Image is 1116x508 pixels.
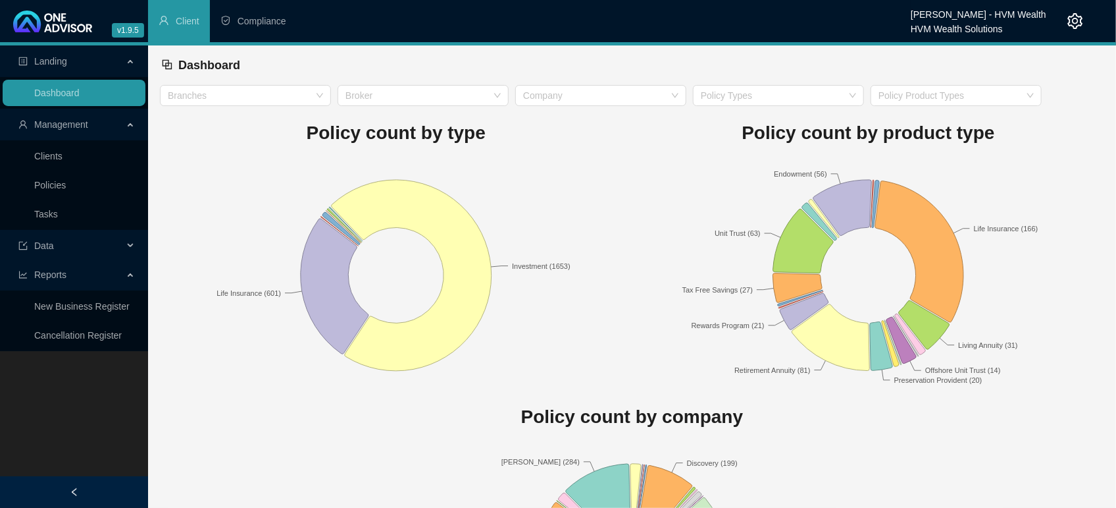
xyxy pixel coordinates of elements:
text: [PERSON_NAME] (284) [501,458,580,466]
a: Tasks [34,209,58,219]
span: Client [176,16,199,26]
span: left [70,488,79,497]
text: Investment (1653) [512,262,571,269]
span: block [161,59,173,71]
div: [PERSON_NAME] - HVM Wealth [911,3,1046,18]
text: Unit Trust (63) [715,229,761,237]
span: Compliance [238,16,286,26]
a: Cancellation Register [34,330,122,341]
span: user [159,15,169,26]
a: Dashboard [34,88,80,98]
text: Life Insurance (166) [974,224,1038,232]
text: Living Annuity (31) [959,341,1019,349]
span: Data [34,240,54,251]
span: Dashboard [178,59,240,72]
a: Policies [34,180,66,190]
span: v1.9.5 [112,23,144,38]
a: New Business Register [34,301,130,312]
text: Endowment (56) [774,169,827,177]
h1: Policy count by type [160,119,632,148]
h1: Policy count by company [160,403,1104,432]
h1: Policy count by product type [632,119,1105,148]
span: profile [18,57,28,66]
span: Reports [34,269,66,280]
text: Tax Free Savings (27) [682,285,753,293]
span: import [18,241,28,250]
text: Rewards Program (21) [691,322,764,329]
span: line-chart [18,270,28,279]
span: Management [34,119,88,130]
text: Preservation Provident (20) [894,376,982,384]
span: Landing [34,56,67,67]
text: Life Insurance (601) [216,289,281,296]
text: Offshore Unit Trust (14) [925,366,1001,374]
img: 2df55531c6924b55f21c4cf5d4484680-logo-light.svg [13,11,92,32]
div: HVM Wealth Solutions [911,18,1046,32]
text: Discovery (199) [687,459,738,467]
span: safety [220,15,231,26]
span: setting [1067,13,1083,29]
a: Clients [34,151,63,161]
text: Retirement Annuity (81) [734,366,811,374]
span: user [18,120,28,129]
